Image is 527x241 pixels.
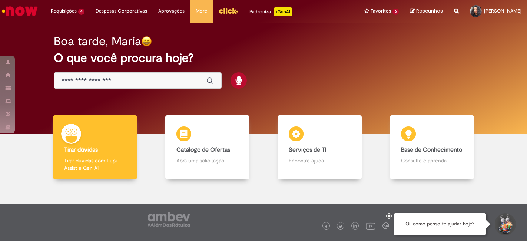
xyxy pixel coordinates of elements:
[289,157,351,164] p: Encontre ajuda
[176,146,230,153] b: Catálogo de Ofertas
[494,213,516,235] button: Iniciar Conversa de Suporte
[64,157,126,172] p: Tirar dúvidas com Lupi Assist e Gen Ai
[54,52,473,65] h2: O que você procura hoje?
[64,146,98,153] b: Tirar dúvidas
[371,7,391,15] span: Favoritos
[324,225,328,228] img: logo_footer_facebook.png
[392,9,399,15] span: 6
[353,224,357,229] img: logo_footer_linkedin.png
[96,7,147,15] span: Despesas Corporativas
[78,9,84,15] span: 4
[366,221,375,231] img: logo_footer_youtube.png
[376,115,488,179] a: Base de Conhecimento Consulte e aprenda
[249,7,292,16] div: Padroniza
[401,157,463,164] p: Consulte e aprenda
[51,7,77,15] span: Requisições
[54,35,141,48] h2: Boa tarde, Maria
[339,225,342,228] img: logo_footer_twitter.png
[416,7,443,14] span: Rascunhos
[263,115,376,179] a: Serviços de TI Encontre ajuda
[158,7,185,15] span: Aprovações
[218,5,238,16] img: click_logo_yellow_360x200.png
[176,157,239,164] p: Abra uma solicitação
[410,8,443,15] a: Rascunhos
[394,213,486,235] div: Oi, como posso te ajudar hoje?
[141,36,152,47] img: happy-face.png
[382,222,389,229] img: logo_footer_workplace.png
[401,146,462,153] b: Base de Conhecimento
[151,115,263,179] a: Catálogo de Ofertas Abra uma solicitação
[148,212,190,227] img: logo_footer_ambev_rotulo_gray.png
[196,7,207,15] span: More
[274,7,292,16] p: +GenAi
[1,4,39,19] img: ServiceNow
[39,115,151,179] a: Tirar dúvidas Tirar dúvidas com Lupi Assist e Gen Ai
[484,8,521,14] span: [PERSON_NAME]
[289,146,327,153] b: Serviços de TI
